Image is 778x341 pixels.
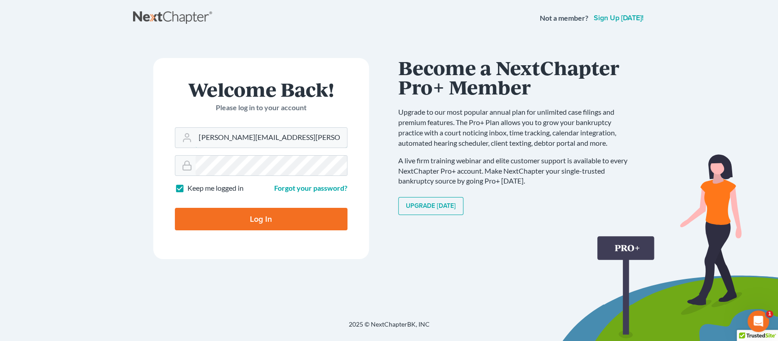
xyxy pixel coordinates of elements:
iframe: Intercom live chat [747,310,769,332]
a: Upgrade [DATE] [398,197,463,215]
div: 2025 © NextChapterBK, INC [133,320,645,336]
label: Keep me logged in [187,183,244,193]
span: 1 [766,310,773,318]
a: Forgot your password? [274,184,347,192]
h1: Welcome Back! [175,80,347,99]
input: Email Address [196,128,347,148]
p: A live firm training webinar and elite customer support is available to every NextChapter Pro+ ac... [398,156,636,187]
input: Log In [175,208,347,230]
p: Please log in to your account [175,103,347,113]
a: Sign up [DATE]! [592,14,645,22]
p: Upgrade to our most popular annual plan for unlimited case filings and premium features. The Pro+... [398,107,636,148]
strong: Not a member? [540,13,588,23]
h1: Become a NextChapter Pro+ Member [398,58,636,96]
